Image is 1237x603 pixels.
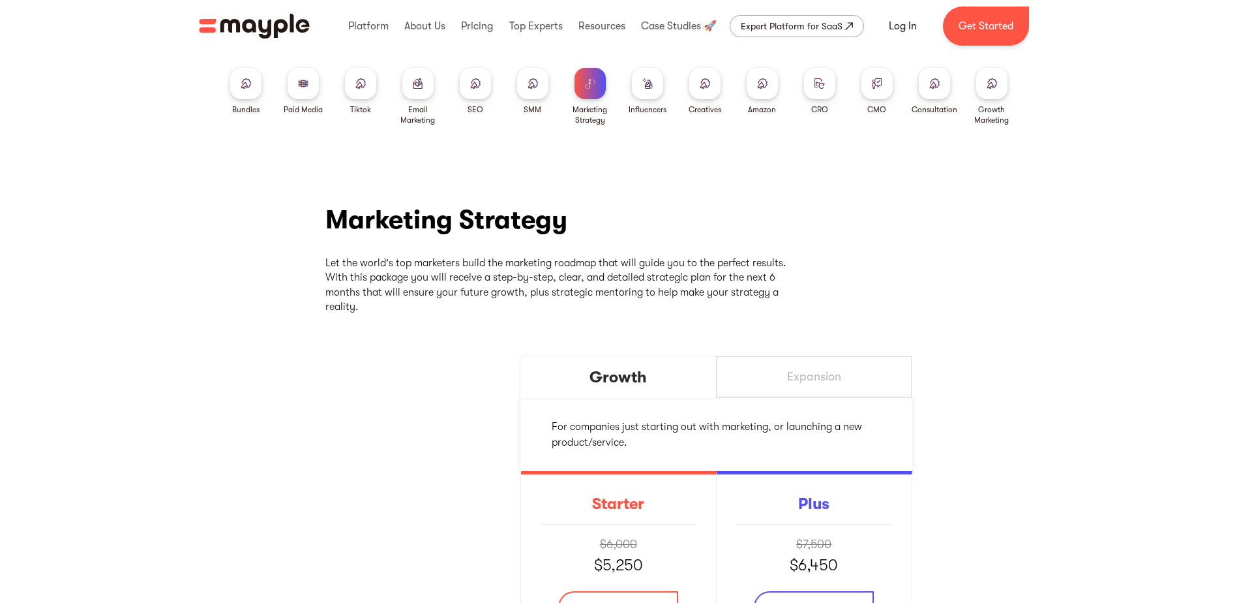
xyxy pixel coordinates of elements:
[787,369,841,384] div: Expansion
[811,104,828,115] div: CRO
[589,367,647,387] div: Growth
[747,68,778,115] a: Amazon
[748,104,776,115] div: Amazon
[468,104,483,115] div: SEO
[401,5,449,47] div: About Us
[552,419,880,450] p: For companies just starting out with marketing, or launching a new product/service.
[517,68,548,115] a: SMM
[284,68,323,115] a: Paid Media
[629,104,666,115] div: Influencers
[458,5,496,47] div: Pricing
[325,256,795,315] p: Let the world's top marketers build the marketing roadmap that will guide you to the perfect resu...
[567,68,614,125] a: Marketing Strategy
[575,5,629,47] div: Resources
[741,18,842,34] div: Expert Platform for SaaS
[592,494,644,514] h3: Starter
[284,104,323,115] div: Paid Media
[350,104,371,115] div: Tiktok
[912,68,957,115] a: Consultation
[325,204,567,236] h2: Marketing Strategy
[912,104,957,115] div: Consultation
[798,494,829,514] h3: Plus
[796,536,831,553] p: $7,500
[968,104,1015,125] div: Growth Marketing
[943,7,1029,46] a: Get Started
[804,68,835,115] a: CRO
[567,104,614,125] div: Marketing Strategy
[230,68,261,115] a: Bundles
[594,553,643,577] p: $5,250
[199,14,310,39] img: Mayple logo
[345,68,376,115] a: Tiktok
[968,68,1015,125] a: Growth Marketing
[232,104,260,115] div: Bundles
[395,104,441,125] div: Email Marketing
[600,536,637,553] p: $6,000
[629,68,666,115] a: Influencers
[861,68,893,115] a: CMO
[790,553,838,577] p: $6,450
[345,5,392,47] div: Platform
[730,15,864,37] a: Expert Platform for SaaS
[873,10,932,42] a: Log In
[460,68,491,115] a: SEO
[395,68,441,125] a: Email Marketing
[524,104,541,115] div: SMM
[867,104,886,115] div: CMO
[199,14,310,39] a: home
[506,5,566,47] div: Top Experts
[689,104,721,115] div: Creatives
[689,68,721,115] a: Creatives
